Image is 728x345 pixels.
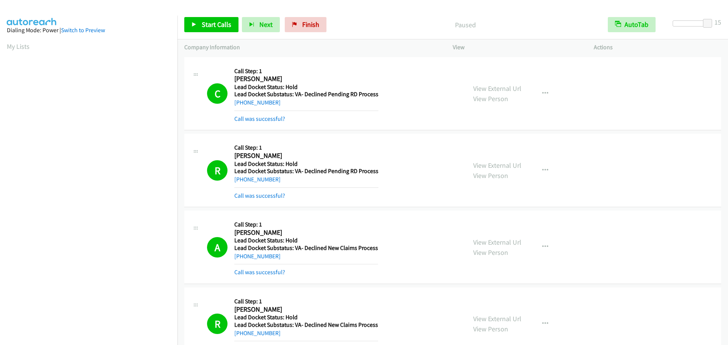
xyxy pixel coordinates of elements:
[234,151,375,160] h2: [PERSON_NAME]
[473,171,508,180] a: View Person
[473,248,508,257] a: View Person
[594,43,721,52] p: Actions
[184,43,439,52] p: Company Information
[234,314,378,321] h5: Lead Docket Status: Hold
[61,27,105,34] a: Switch to Preview
[202,20,231,29] span: Start Calls
[714,17,721,27] div: 15
[234,75,375,83] h2: [PERSON_NAME]
[234,83,378,91] h5: Lead Docket Status: Hold
[473,94,508,103] a: View Person
[234,269,285,276] a: Call was successful?
[259,20,273,29] span: Next
[337,20,594,30] p: Paused
[473,84,521,93] a: View External Url
[234,144,378,151] h5: Call Step: 1
[7,26,171,35] div: Dialing Mode: Power |
[473,161,521,170] a: View External Url
[234,115,285,122] a: Call was successful?
[234,329,281,337] a: [PHONE_NUMBER]
[234,160,378,168] h5: Lead Docket Status: Hold
[234,244,378,252] h5: Lead Docket Substatus: VA- Declined New Claims Process
[234,91,378,98] h5: Lead Docket Substatus: VA- Declined Pending RD Process
[234,305,375,314] h2: [PERSON_NAME]
[453,43,580,52] p: View
[234,221,378,228] h5: Call Step: 1
[234,228,375,237] h2: [PERSON_NAME]
[234,253,281,260] a: [PHONE_NUMBER]
[302,20,319,29] span: Finish
[234,192,285,199] a: Call was successful?
[706,142,728,203] iframe: Resource Center
[234,176,281,183] a: [PHONE_NUMBER]
[608,17,656,32] button: AutoTab
[285,17,326,32] a: Finish
[207,237,227,258] h1: A
[234,67,378,75] h5: Call Step: 1
[234,298,378,305] h5: Call Step: 1
[234,99,281,106] a: [PHONE_NUMBER]
[234,321,378,329] h5: Lead Docket Substatus: VA- Declined New Claims Process
[473,238,521,247] a: View External Url
[242,17,280,32] button: Next
[207,314,227,334] h1: R
[207,160,227,181] h1: R
[207,83,227,104] h1: C
[473,314,521,323] a: View External Url
[184,17,238,32] a: Start Calls
[473,325,508,333] a: View Person
[234,237,378,244] h5: Lead Docket Status: Hold
[234,167,378,175] h5: Lead Docket Substatus: VA- Declined Pending RD Process
[7,42,30,51] a: My Lists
